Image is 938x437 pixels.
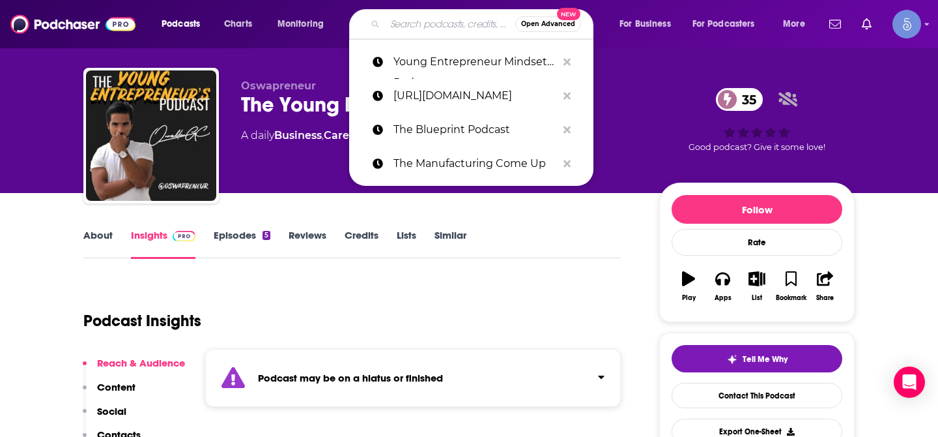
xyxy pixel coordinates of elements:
[521,21,575,27] span: Open Advanced
[97,357,185,369] p: Reach & Audience
[83,357,185,381] button: Reach & Audience
[349,45,593,79] a: Young Entrepreneur Mindset Podcast
[268,14,341,35] button: open menu
[705,263,739,310] button: Apps
[97,381,135,393] p: Content
[894,367,925,398] div: Open Intercom Messenger
[10,12,135,37] img: Podchaser - Follow, Share and Rate Podcasts
[393,113,557,147] p: The Blueprint Podcast
[672,263,705,310] button: Play
[322,129,324,142] span: ,
[393,147,557,181] p: The Manufacturing Come Up
[689,142,825,152] span: Good podcast? Give it some love!
[397,229,416,259] a: Lists
[892,10,921,38] span: Logged in as Spiral5-G1
[892,10,921,38] button: Show profile menu
[173,231,195,241] img: Podchaser Pro
[672,383,842,408] a: Contact This Podcast
[83,229,113,259] a: About
[808,263,842,310] button: Share
[727,354,737,365] img: tell me why sparkle
[83,405,126,429] button: Social
[385,14,515,35] input: Search podcasts, credits, & more...
[740,263,774,310] button: List
[349,113,593,147] a: The Blueprint Podcast
[393,45,557,79] p: Young Entrepreneur Mindset Podcast
[214,229,270,259] a: Episodes5
[289,229,326,259] a: Reviews
[783,15,805,33] span: More
[743,354,788,365] span: Tell Me Why
[515,16,581,32] button: Open AdvancedNew
[610,14,687,35] button: open menu
[263,231,270,240] div: 5
[672,345,842,372] button: tell me why sparkleTell Me Why
[557,8,580,20] span: New
[241,128,483,143] div: A daily podcast
[362,9,606,39] div: Search podcasts, credits, & more...
[682,294,696,302] div: Play
[349,79,593,113] a: [URL][DOMAIN_NAME]
[672,229,842,256] div: Rate
[716,88,763,111] a: 35
[83,311,201,331] h1: Podcast Insights
[715,294,732,302] div: Apps
[131,229,195,259] a: InsightsPodchaser Pro
[83,381,135,405] button: Content
[224,15,252,33] span: Charts
[619,15,671,33] span: For Business
[152,14,217,35] button: open menu
[857,13,877,35] a: Show notifications dropdown
[216,14,260,35] a: Charts
[241,80,316,92] span: Oswapreneur
[892,10,921,38] img: User Profile
[349,147,593,181] a: The Manufacturing Come Up
[258,372,443,384] strong: Podcast may be on a hiatus or finished
[774,14,821,35] button: open menu
[752,294,762,302] div: List
[434,229,466,259] a: Similar
[816,294,834,302] div: Share
[774,263,808,310] button: Bookmark
[86,70,216,201] img: The Young Entrepreneur's Podcast
[345,229,378,259] a: Credits
[776,294,806,302] div: Bookmark
[824,13,846,35] a: Show notifications dropdown
[97,405,126,417] p: Social
[274,129,322,142] a: Business
[393,79,557,113] p: https://podcasts.apple.com/us/podcast/the-blueprint/id1640788166
[729,88,763,111] span: 35
[205,349,621,407] section: Click to expand status details
[277,15,324,33] span: Monitoring
[684,14,774,35] button: open menu
[692,15,755,33] span: For Podcasters
[672,195,842,224] button: Follow
[659,80,855,160] div: 35Good podcast? Give it some love!
[324,129,365,142] a: Careers
[162,15,200,33] span: Podcasts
